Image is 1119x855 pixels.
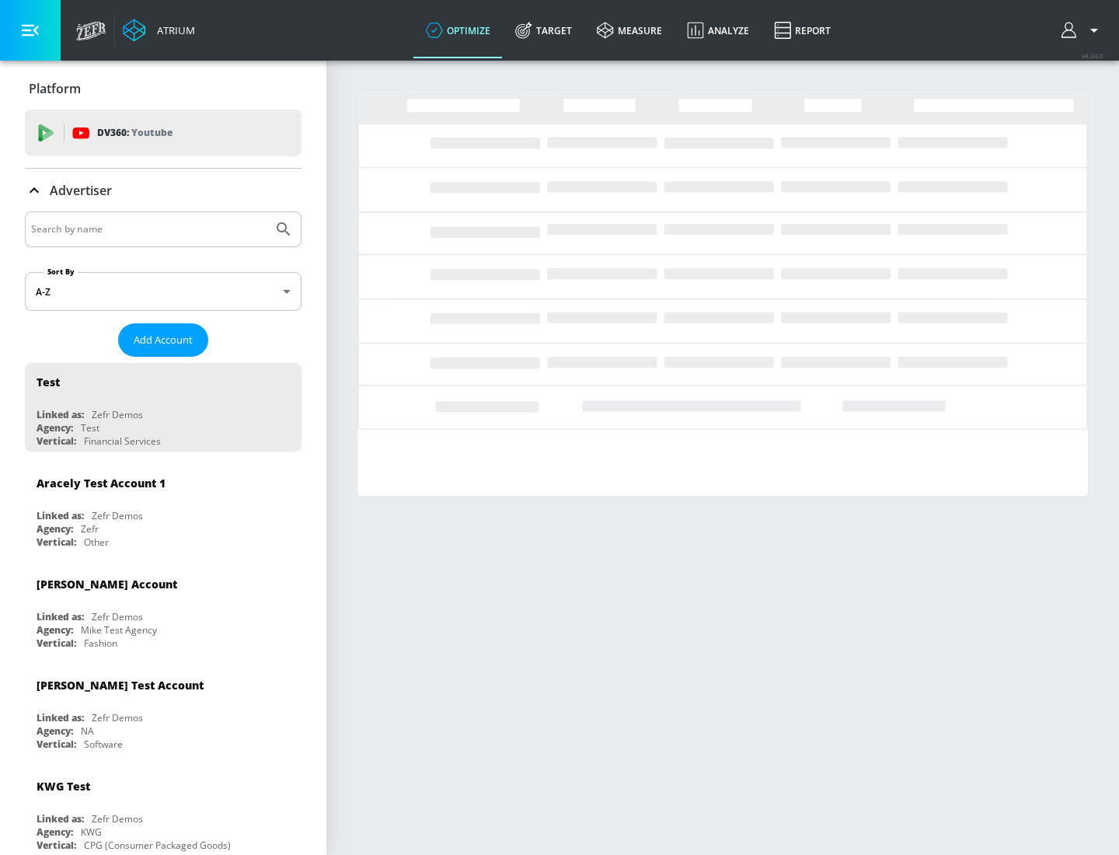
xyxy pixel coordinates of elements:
div: Aracely Test Account 1Linked as:Zefr DemosAgency:ZefrVertical:Other [25,464,302,553]
span: v 4.24.0 [1082,51,1103,60]
div: KWG [81,825,102,839]
div: Vertical: [37,839,76,852]
div: [PERSON_NAME] AccountLinked as:Zefr DemosAgency:Mike Test AgencyVertical:Fashion [25,565,302,654]
div: Fashion [84,637,117,650]
p: Youtube [131,124,173,141]
a: Atrium [123,19,195,42]
a: optimize [413,2,503,58]
div: [PERSON_NAME] Test AccountLinked as:Zefr DemosAgency:NAVertical:Software [25,666,302,755]
div: TestLinked as:Zefr DemosAgency:TestVertical:Financial Services [25,363,302,452]
div: Linked as: [37,509,84,522]
p: Platform [29,80,81,97]
label: Sort By [44,267,78,277]
div: Other [84,536,109,549]
div: Zefr Demos [92,610,143,623]
span: Add Account [134,331,193,349]
div: Financial Services [84,434,161,448]
div: Test [81,421,99,434]
a: measure [584,2,675,58]
div: Vertical: [37,637,76,650]
div: Platform [25,67,302,110]
div: A-Z [25,272,302,311]
div: NA [81,724,94,738]
a: Target [503,2,584,58]
div: [PERSON_NAME] Account [37,577,177,592]
div: Mike Test Agency [81,623,157,637]
div: Vertical: [37,434,76,448]
div: Linked as: [37,812,84,825]
button: Add Account [118,323,208,357]
div: Atrium [151,23,195,37]
a: Analyze [675,2,762,58]
div: CPG (Consumer Packaged Goods) [84,839,231,852]
div: Zefr [81,522,99,536]
div: Linked as: [37,610,84,623]
a: Report [762,2,843,58]
div: Linked as: [37,408,84,421]
div: Agency: [37,623,73,637]
div: Zefr Demos [92,408,143,421]
div: Zefr Demos [92,711,143,724]
div: Linked as: [37,711,84,724]
div: Zefr Demos [92,812,143,825]
div: Agency: [37,421,73,434]
div: Vertical: [37,536,76,549]
div: Vertical: [37,738,76,751]
div: Test [37,375,60,389]
p: DV360: [97,124,173,141]
div: Agency: [37,724,73,738]
input: Search by name [31,219,267,239]
div: Agency: [37,522,73,536]
div: Zefr Demos [92,509,143,522]
div: [PERSON_NAME] Test Account [37,678,204,693]
div: Software [84,738,123,751]
div: Aracely Test Account 1 [37,476,166,490]
div: KWG Test [37,779,90,794]
p: Advertiser [50,182,112,199]
div: DV360: Youtube [25,110,302,156]
div: Advertiser [25,169,302,212]
div: Agency: [37,825,73,839]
